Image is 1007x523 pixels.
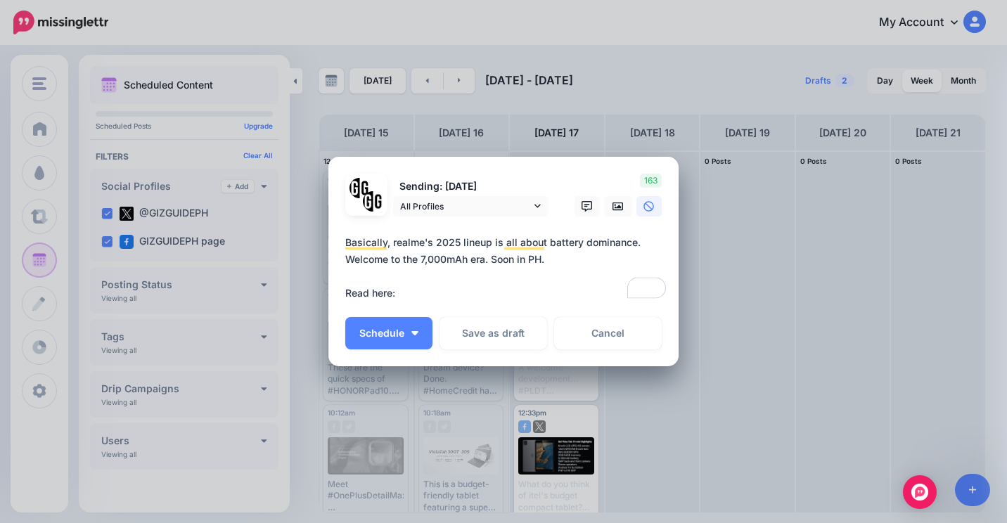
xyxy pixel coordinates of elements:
[393,196,548,217] a: All Profiles
[903,475,937,509] div: Open Intercom Messenger
[363,191,383,212] img: JT5sWCfR-79925.png
[393,179,548,195] p: Sending: [DATE]
[411,331,418,335] img: arrow-down-white.png
[400,199,531,214] span: All Profiles
[345,234,669,302] textarea: To enrich screen reader interactions, please activate Accessibility in Grammarly extension settings
[345,234,669,302] div: Basically, realme's 2025 lineup is all about battery dominance. Welcome to the 7,000mAh era. Soon...
[359,328,404,338] span: Schedule
[640,174,662,188] span: 163
[554,317,662,349] a: Cancel
[440,317,547,349] button: Save as draft
[349,178,370,198] img: 353459792_649996473822713_4483302954317148903_n-bsa138318.png
[345,317,432,349] button: Schedule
